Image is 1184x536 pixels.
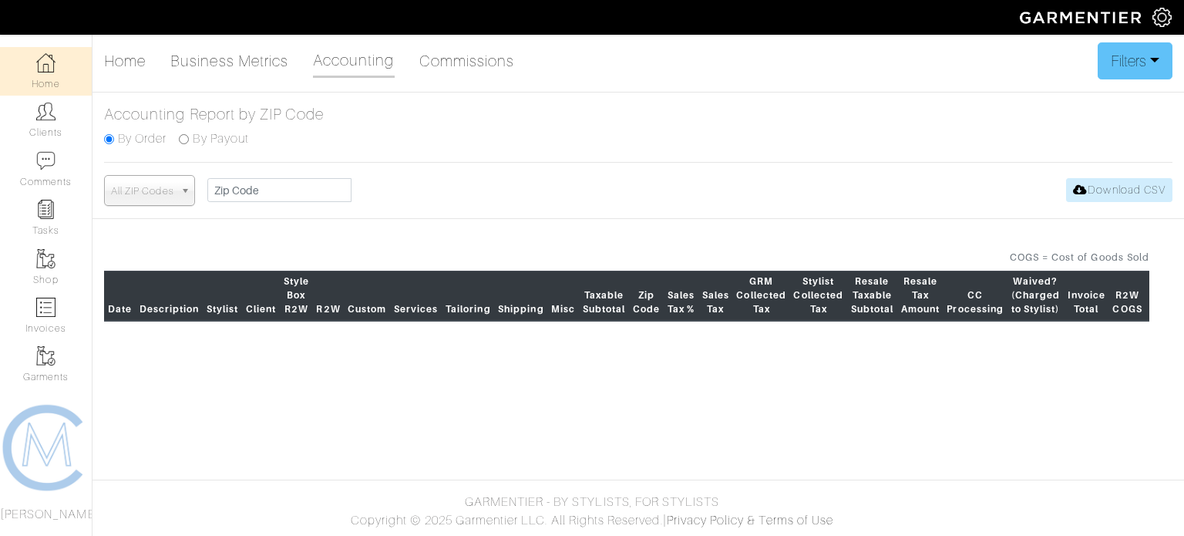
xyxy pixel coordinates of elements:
th: Stylist Collected Tax [790,271,847,321]
th: Waived? (Charged to Stylist) [1007,271,1064,321]
img: garments-icon-b7da505a4dc4fd61783c78ac3ca0ef83fa9d6f193b1c9dc38574b1d14d53ca28.png [36,346,55,366]
th: Stylist [203,271,242,321]
img: comment-icon-a0a6a9ef722e966f86d9cbdc48e553b5cf19dbc54f86b18d962a5391bc8f6eb6.png [36,151,55,170]
th: Resale Tax Amount [897,271,943,321]
th: Misc [547,271,579,321]
a: Download CSV [1066,178,1172,202]
span: All ZIP Codes [111,176,174,207]
th: Sales Tax % [664,271,698,321]
img: gear-icon-white-bd11855cb880d31180b6d7d6211b90ccbf57a29d726f0c71d8c61bd08dd39cc2.png [1152,8,1172,27]
th: Resale Taxable Subtotal [847,271,897,321]
div: COGS = Cost of Goods Sold [104,250,1149,265]
th: Shipping [494,271,547,321]
th: Services [390,271,442,321]
th: Zip Code [629,271,664,321]
th: Style Box R2W [280,271,313,321]
img: garments-icon-b7da505a4dc4fd61783c78ac3ca0ef83fa9d6f193b1c9dc38574b1d14d53ca28.png [36,249,55,268]
th: Custom [344,271,390,321]
th: Description [136,271,203,321]
h5: Accounting Report by ZIP Code [104,105,1172,123]
a: Accounting [313,45,395,78]
a: Commissions [419,46,515,76]
th: Date [104,271,136,321]
a: Business Metrics [170,46,288,76]
button: Filters [1098,42,1172,79]
img: dashboard-icon-dbcd8f5a0b271acd01030246c82b418ddd0df26cd7fceb0bd07c9910d44c42f6.png [36,53,55,72]
a: Home [104,46,146,76]
label: By Payout [193,130,248,148]
th: Invoice Total [1064,271,1109,321]
th: GRM Collected Tax [733,271,790,321]
th: Tailoring [442,271,494,321]
img: reminder-icon-8004d30b9f0a5d33ae49ab947aed9ed385cf756f9e5892f1edd6e32f2345188e.png [36,200,55,219]
input: Zip Code [207,178,351,202]
th: Client [242,271,280,321]
th: R2W COGS [1109,271,1146,321]
label: By Order [118,130,166,148]
th: Sales Tax [698,271,733,321]
a: Privacy Policy & Terms of Use [667,514,833,528]
span: Copyright © 2025 Garmentier LLC. All Rights Reserved. [351,514,663,528]
th: CC Processing [943,271,1007,321]
img: garmentier-logo-header-white-b43fb05a5012e4ada735d5af1a66efaba907eab6374d6393d1fbf88cb4ef424d.png [1012,4,1152,31]
th: R2W [313,271,345,321]
th: Taxable Subtotal [579,271,629,321]
img: clients-icon-6bae9207a08558b7cb47a8932f037763ab4055f8c8b6bfacd5dc20c3e0201464.png [36,102,55,121]
img: orders-icon-0abe47150d42831381b5fb84f609e132dff9fe21cb692f30cb5eec754e2cba89.png [36,298,55,317]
